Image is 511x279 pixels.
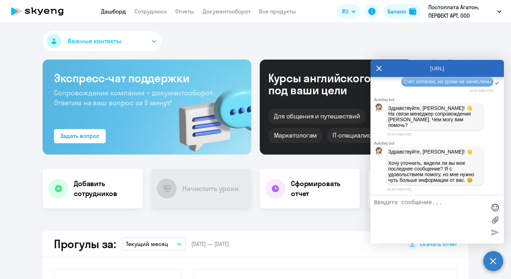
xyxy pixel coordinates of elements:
button: Текущий месяц [122,237,186,251]
a: Дашборд [101,8,126,15]
button: Постоплата Агатон, ПЕРФЕКТ АРТ, ООО [425,3,505,20]
div: Задать вопрос [60,132,99,140]
div: Autofaq bot [374,141,504,145]
a: Документооборот [203,8,251,15]
time: 19:28:15[DATE] [387,187,411,191]
button: RU [337,4,361,18]
h3: Экспресс-чат поддержки [54,71,240,85]
img: bot avatar [374,147,383,157]
div: Для общения и путешествий [268,109,366,124]
time: 19:03:49[DATE] [469,89,493,93]
p: Здравствуйте, [PERSON_NAME]! 👋 [388,105,482,111]
span: RU [342,7,348,16]
p: Текущий месяц [126,240,168,248]
a: Отчеты [175,8,194,15]
img: bot avatar [374,104,383,114]
div: Маркетологам [268,128,323,143]
p: Здравствуйте, [PERSON_NAME]! 👋 Хочу уточнить, видели ли вы мое последнее сообщение? Я с удовольст... [388,149,482,183]
span: Счет оплачен, но уроки не начислены [403,79,491,84]
a: Сотрудники [134,8,167,15]
time: 19:04:39[DATE] [387,132,411,136]
span: Сопровождение компании + документооборот. Ответим на ваш вопрос за 5 минут! [54,88,214,107]
span: [DATE] — [DATE] [191,240,229,248]
button: Балансbalance [383,4,421,18]
button: Задать вопрос [54,129,106,143]
div: Курсы английского под ваши цели [268,72,390,96]
h4: Сформировать отчет [291,179,354,199]
label: Лимит 10 файлов [490,214,500,225]
img: bg-img [169,75,251,155]
a: Все продукты [259,8,296,15]
div: Бизнес и командировки [370,109,455,124]
div: Autofaq bot [374,97,504,102]
p: Постоплата Агатон, ПЕРФЕКТ АРТ, ООО [428,3,494,20]
p: На связи менеджер сопровождения [PERSON_NAME]. Чем могу вам помочь? [388,111,482,128]
h4: Начислить уроки [182,184,239,194]
div: Баланс [388,7,406,16]
span: Важные контакты [68,37,121,46]
div: IT-специалистам [327,128,388,143]
img: balance [409,8,416,15]
button: Важные контакты [43,31,162,51]
h4: Добавить сотрудников [74,179,137,199]
span: Скачать отчет [420,240,457,248]
h2: Прогулы за: [54,237,116,251]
